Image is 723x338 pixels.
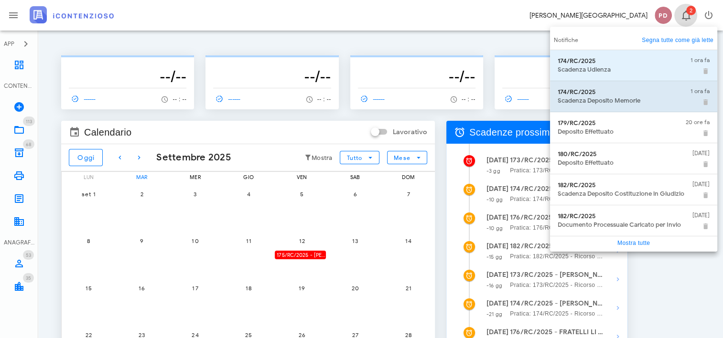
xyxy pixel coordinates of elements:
[69,95,97,103] span: ------
[239,285,258,292] span: 18
[692,180,710,189] span: [DATE]
[691,87,710,95] span: 1 ora fa
[399,237,418,244] span: 14
[486,156,508,164] strong: [DATE]
[69,92,100,106] a: ------
[345,278,365,297] button: 20
[345,184,365,203] button: 6
[399,232,418,251] button: 14
[399,285,418,292] span: 21
[239,190,258,198] span: 4
[239,184,258,203] button: 4
[328,172,382,182] div: sab
[502,67,620,86] h3: --/--
[185,237,205,244] span: 10
[26,252,31,258] span: 53
[486,253,502,260] small: -15 gg
[213,95,241,103] span: ------
[62,172,116,182] div: lun
[510,184,604,194] strong: 174/RC/2025 - [PERSON_NAME] 1 S.R.L. - Invio Memorie per Udienza
[239,232,258,251] button: 11
[692,211,710,220] span: [DATE]
[292,237,312,244] span: 12
[510,166,604,175] span: Pratica: 173/RC/2025 - Ricorso contro Direzione Provinciale I Di [GEOGRAPHIC_DATA] - Ufficio Cont...
[312,154,333,162] small: Mostra
[510,309,604,318] span: Pratica: 174/RC/2025 - Ricorso contro Direzione Provinciale di Pavia - Ufficio Controlli (Udienza)
[674,4,697,27] button: Distintivo
[686,6,696,15] span: Distintivo
[510,223,604,232] span: Pratica: 176/RC/2025 - Ricorso contro Direzione Provinciale II Di Milano - Ufficio Controlli (Udi...
[502,95,530,103] span: ------
[686,118,710,127] span: 20 ore fa
[239,278,258,297] button: 18
[608,298,627,317] button: Mostra dettagli
[69,59,186,67] p: --------------
[358,59,475,67] p: --------------
[345,232,365,251] button: 13
[213,67,331,86] h3: --/--
[292,278,312,297] button: 19
[486,328,508,336] strong: [DATE]
[651,4,674,27] button: PD
[486,213,508,222] strong: [DATE]
[510,241,604,252] strong: 182/RC/2025 - [PERSON_NAME] - Deposita la Costituzione in [GEOGRAPHIC_DATA]
[213,92,245,106] a: ------
[358,95,386,103] span: ------
[558,57,683,65] div: 174/RC/2025
[275,172,329,182] div: ven
[26,275,31,281] span: 35
[462,96,475,103] span: -- : --
[132,184,151,203] button: 2
[77,154,95,162] span: Oggi
[358,92,389,106] a: ------
[399,184,418,203] button: 7
[185,278,205,297] button: 17
[275,251,326,260] div: 175/RC/2025 - [PERSON_NAME] 1 S.R.L. - Invio Memorie per Udienza
[340,151,379,164] button: Tutto
[23,116,35,126] span: Distintivo
[345,285,365,292] span: 20
[558,190,685,198] div: Scadenza Deposito Costituzione in Giudizio
[393,154,410,161] span: Mese
[558,221,685,229] div: Documento Processuale Caricato per Invio
[486,299,508,307] strong: [DATE]
[26,118,32,125] span: 113
[510,327,604,338] strong: 176/RC/2025 - FRATELLI LI 2 S.R.L. - Presentarsi in [GEOGRAPHIC_DATA]
[558,159,685,167] div: Deposito Effettuato
[558,119,678,127] div: 179/RC/2025
[23,273,34,283] span: Distintivo
[387,151,427,164] button: Mese
[486,271,508,279] strong: [DATE]
[69,149,103,166] button: Oggi
[393,127,427,137] label: Lavorativo
[185,232,205,251] button: 10
[486,185,508,193] strong: [DATE]
[558,88,683,96] div: 174/RC/2025
[486,311,502,317] small: -21 gg
[529,11,647,21] div: [PERSON_NAME][GEOGRAPHIC_DATA]
[399,278,418,297] button: 21
[79,232,98,251] button: 8
[510,194,604,204] span: Pratica: 174/RC/2025 - Ricorso contro Direzione Provinciale di Pavia - Ufficio Controlli (Udienza)
[79,237,98,244] span: 8
[4,82,34,90] div: CONTENZIOSO
[691,56,710,64] span: 1 ora fa
[486,168,500,174] small: -3 gg
[30,6,114,23] img: logo-text-2x.png
[510,212,604,223] strong: 176/RC/2025 - FRATELLI LI 2 S.R.L. - Invio Memorie per Udienza
[558,128,678,136] div: Deposito Effettuato
[558,150,685,158] div: 180/RC/2025
[358,67,475,86] h3: --/--
[79,285,98,292] span: 15
[23,250,34,260] span: Distintivo
[502,59,620,67] p: --------------
[115,172,169,182] div: mar
[558,212,685,220] div: 182/RC/2025
[345,190,365,198] span: 6
[185,285,205,292] span: 17
[132,278,151,297] button: 16
[469,125,555,140] span: Scadenze prossime
[617,240,650,246] a: Mostra tutte
[79,184,98,203] button: set 1
[550,31,717,50] div: Notifiche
